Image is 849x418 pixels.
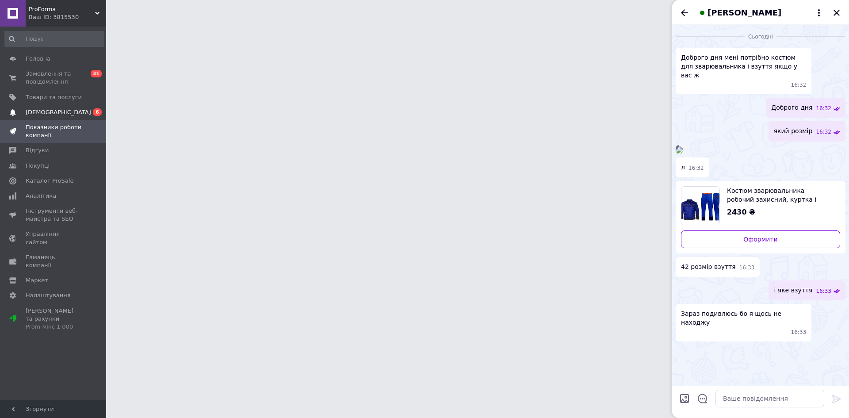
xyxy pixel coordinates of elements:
img: 66f091ed-1952-4a6a-84fb-1b35e53ec8b2_w500_h500 [676,146,683,153]
span: Доброго дня мені потрібно костюм для зварювальника і взуття якщо у вас ж [681,53,806,80]
span: Покупці [26,162,50,170]
span: і яке взуття [774,286,812,295]
span: Товари та послуги [26,93,82,101]
span: [PERSON_NAME] та рахунки [26,307,82,331]
span: Гаманець компанії [26,253,82,269]
span: Управління сайтом [26,230,82,246]
span: який розмір [774,127,813,136]
span: Показники роботи компанії [26,123,82,139]
span: [PERSON_NAME] [707,7,781,19]
span: 6 [93,108,102,116]
span: Аналітика [26,192,56,200]
span: Головна [26,55,50,63]
span: 16:33 12.10.2025 [739,264,755,272]
span: Маркет [26,276,48,284]
div: 12.10.2025 [676,32,845,41]
span: [DEMOGRAPHIC_DATA] [26,108,91,116]
div: Ваш ID: 3815530 [29,13,106,21]
a: Переглянути товар [681,186,840,225]
img: 6752051412_w640_h640_kostyum-svarschika-rabochij.jpg [681,187,719,225]
span: Костюм зварювальника робочий захисний, куртка і штани. Польша LH-SPECWELD [727,186,833,204]
button: Відкрити шаблони відповідей [697,393,708,404]
button: Назад [679,8,690,18]
button: Закрити [831,8,842,18]
span: ProForma [29,5,95,13]
span: Сьогодні [745,33,776,41]
span: 16:33 12.10.2025 [816,288,831,295]
span: 31 [91,70,102,77]
input: Пошук [4,31,104,47]
span: 16:32 12.10.2025 [816,128,831,136]
span: л [681,163,685,172]
button: [PERSON_NAME] [697,7,824,19]
span: Каталог ProSale [26,177,73,185]
span: 16:32 12.10.2025 [816,105,831,112]
span: 16:33 12.10.2025 [791,329,807,336]
a: Оформити [681,230,840,248]
span: Налаштування [26,291,71,299]
span: Інструменти веб-майстра та SEO [26,207,82,223]
span: Зараз подивлюсь бо я щось не находжу [681,309,806,327]
span: Замовлення та повідомлення [26,70,82,86]
span: 16:32 12.10.2025 [791,81,807,89]
div: Prom мікс 1 000 [26,323,82,331]
span: Відгуки [26,146,49,154]
span: 16:32 12.10.2025 [688,165,704,172]
span: 2430 ₴ [727,208,755,216]
span: Доброго дня [771,103,812,112]
span: 42 розмір взуття [681,262,736,272]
